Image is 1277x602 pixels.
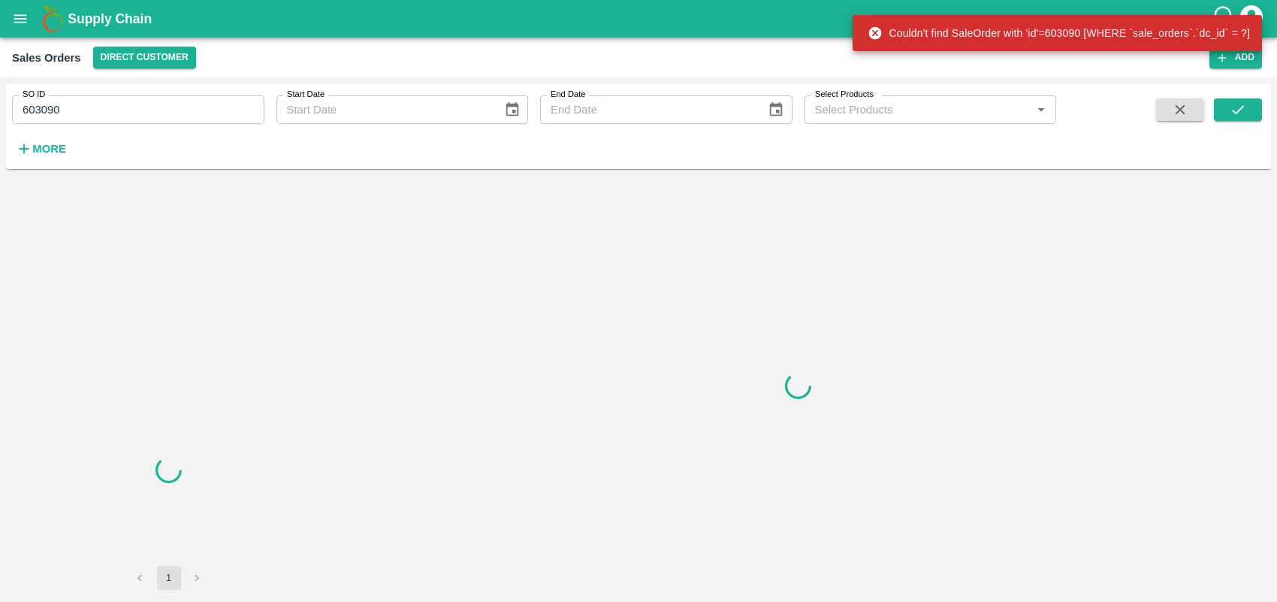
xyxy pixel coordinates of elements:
[68,8,1212,29] a: Supply Chain
[551,89,585,101] label: End Date
[93,47,196,68] button: Select DC
[540,95,756,124] input: End Date
[126,566,212,590] nav: pagination navigation
[762,95,790,124] button: Choose date
[38,4,68,34] img: logo
[12,95,264,124] input: Enter SO ID
[287,89,325,101] label: Start Date
[157,566,181,590] button: page 1
[276,95,492,124] input: Start Date
[815,89,874,101] label: Select Products
[12,48,81,68] div: Sales Orders
[1031,100,1051,119] button: Open
[3,2,38,36] button: open drawer
[498,95,527,124] button: Choose date
[1238,3,1265,35] div: account of current user
[1212,5,1238,32] div: customer-support
[868,20,1250,47] div: Couldn't find SaleOrder with 'id'=603090 [WHERE `sale_orders`.`dc_id` = ?]
[809,100,1028,119] input: Select Products
[1209,47,1262,68] button: Add
[68,11,152,26] b: Supply Chain
[23,89,45,101] label: SO ID
[12,136,70,162] button: More
[32,143,66,155] strong: More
